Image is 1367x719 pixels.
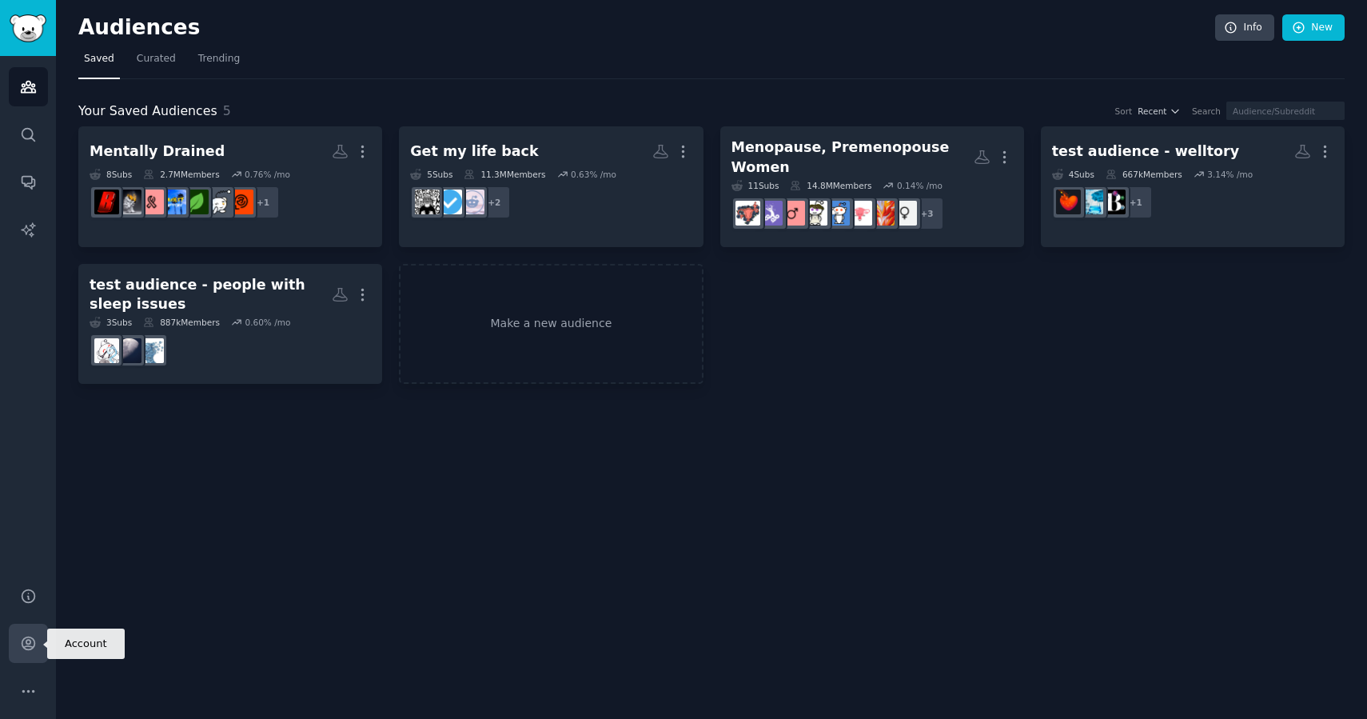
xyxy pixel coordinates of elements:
div: 887k Members [143,317,220,328]
div: 667k Members [1106,169,1182,180]
img: BiohackersMedia [1101,190,1126,214]
div: Menopause, Premenopouse Women [731,138,974,177]
a: Get my life back5Subs11.3MMembers0.63% /mo+2DecidingToBeBettergetdisciplinedTrueOffMyChest [399,126,703,247]
h2: Audiences [78,15,1215,41]
div: 0.60 % /mo [245,317,290,328]
span: Your Saved Audiences [78,102,217,122]
img: sleep [117,338,141,363]
div: 0.76 % /mo [245,169,290,180]
a: Curated [131,46,181,79]
img: AnxietyDepression [184,190,209,214]
img: Burnout_Depression [117,190,141,214]
div: + 1 [1119,186,1153,219]
a: Trending [193,46,245,79]
div: Sort [1115,106,1133,117]
div: Get my life back [410,142,538,162]
div: 0.63 % /mo [571,169,616,180]
img: Anxietyhelp [139,190,164,214]
a: New [1282,14,1345,42]
div: Mentally Drained [90,142,225,162]
div: + 1 [246,186,280,219]
span: Recent [1138,106,1166,117]
img: DecidingToBeBetter [460,190,484,214]
span: Saved [84,52,114,66]
img: PMDD [847,201,872,226]
img: Perimenopause [735,201,760,226]
div: 8 Sub s [90,169,132,180]
div: test audience - welltory [1052,142,1239,162]
a: test audience - people with sleep issues3Subs887kMembers0.60% /moinsomniasleepSleepApnea [78,264,382,385]
img: Burnout [94,190,119,214]
img: anxiety_support [161,190,186,214]
img: Menopause [758,201,783,226]
span: 5 [223,103,231,118]
div: 4 Sub s [1052,169,1094,180]
div: 2.7M Members [143,169,219,180]
span: Trending [198,52,240,66]
a: Mentally Drained8Subs2.7MMembers0.76% /mo+1mentalhealthAnxietyAnxietyDepressionanxiety_supportAnx... [78,126,382,247]
div: 5 Sub s [410,169,452,180]
div: 3.14 % /mo [1207,169,1253,180]
img: SleepApnea [94,338,119,363]
a: test audience - welltory4Subs667kMembers3.14% /mo+1BiohackersMediaBiohackerswelltory [1041,126,1345,247]
div: + 2 [477,186,511,219]
span: Curated [137,52,176,66]
a: Menopause, Premenopouse Women11Subs14.8MMembers0.14% /mo+3womenHormoneFreeMenopausePMDDPrettyOlde... [720,126,1024,247]
img: PrettyOlderWomen [825,201,850,226]
div: test audience - people with sleep issues [90,275,332,314]
div: + 3 [911,197,944,230]
img: TwoXChromosomes [803,201,827,226]
div: 11 Sub s [731,180,779,191]
a: Info [1215,14,1274,42]
img: women [892,201,917,226]
img: GummySearch logo [10,14,46,42]
a: Saved [78,46,120,79]
a: Make a new audience [399,264,703,385]
img: TrueOffMyChest [415,190,440,214]
img: getdisciplined [437,190,462,214]
div: 0.14 % /mo [897,180,943,191]
img: Biohackers [1078,190,1103,214]
img: HormoneFreeMenopause [870,201,895,226]
button: Recent [1138,106,1181,117]
div: Search [1192,106,1221,117]
div: 14.8M Members [790,180,871,191]
img: Anxiety [206,190,231,214]
img: perimenopause_under45 [780,201,805,226]
img: insomnia [139,338,164,363]
div: 3 Sub s [90,317,132,328]
input: Audience/Subreddit [1226,102,1345,120]
img: mentalhealth [229,190,253,214]
div: 11.3M Members [464,169,545,180]
img: welltory [1056,190,1081,214]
